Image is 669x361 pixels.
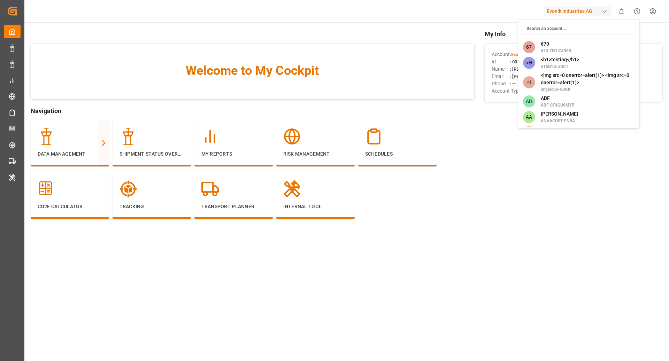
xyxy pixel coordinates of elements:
span: 67 [523,41,535,53]
p: Internal Tool [283,203,348,210]
span: h1testin-UOC1 [541,63,579,70]
span: <H [523,57,535,69]
span: Name [492,65,510,73]
p: Schedules [365,150,430,158]
span: ABF [541,95,574,102]
span: Phone [492,80,510,87]
div: Evonik Industries AG [544,6,611,16]
button: show 0 new notifications [614,3,629,19]
p: My Reports [201,150,266,158]
span: <I [523,76,535,88]
span: : [PERSON_NAME][EMAIL_ADDRESS][DOMAIN_NAME] [510,74,619,79]
p: Shipment Status Overview [120,150,184,158]
input: Search an account... [522,23,636,35]
span: <img src=0 onerror=alert(1)> <img src=0 onerror=alert(1)> [541,72,635,86]
span: Evonik Industries AG [511,52,553,57]
p: Risk Management [283,150,348,158]
span: imgsrc0o-KDKK [541,86,635,93]
span: Account Type [492,87,521,95]
span: : [510,52,553,57]
span: Navigation [31,106,474,116]
p: Data Management [38,150,102,158]
p: CO2e Calculator [38,203,102,210]
span: <h1>testing</h1> [541,56,579,63]
p: Tracking [120,203,184,210]
span: AA [523,111,535,123]
span: ANAACOST-PN5A [541,118,578,124]
span: Id [492,58,510,65]
span: Welcome to My Cockpit [45,61,460,80]
span: ABF-SF4QU6MY5 [541,102,574,108]
span: AA [523,126,535,138]
span: : 0011t000013eqN2AAI [510,59,556,64]
span: [PERSON_NAME] [541,110,578,118]
span: : [PERSON_NAME] [510,66,547,72]
span: 670 [541,40,571,48]
span: My Info [485,29,662,39]
p: Transport Planner [201,203,266,210]
span: Account [492,51,510,58]
span: : — [510,81,516,86]
span: Email [492,73,510,80]
span: AB [523,95,535,108]
button: Help Center [629,3,645,19]
span: 670-ZH1IZA96R [541,48,571,54]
